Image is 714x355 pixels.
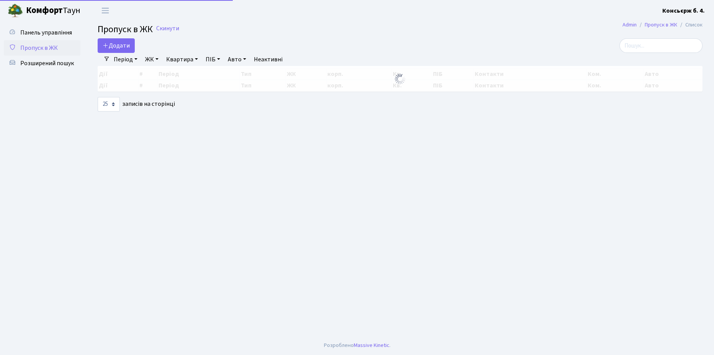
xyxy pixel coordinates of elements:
select: записів на сторінці [98,97,120,112]
span: Пропуск в ЖК [20,44,58,52]
a: Квартира [163,53,201,66]
a: Пропуск в ЖК [4,40,80,56]
div: Розроблено . [324,341,390,350]
a: Консьєрж б. 4. [662,6,705,15]
span: Розширений пошук [20,59,74,67]
a: Пропуск в ЖК [645,21,677,29]
a: Період [111,53,141,66]
img: logo.png [8,3,23,18]
b: Консьєрж б. 4. [662,7,705,15]
img: Обробка... [394,73,406,85]
input: Пошук... [619,38,703,53]
span: Пропуск в ЖК [98,23,153,36]
a: Скинути [156,25,179,32]
a: Розширений пошук [4,56,80,71]
nav: breadcrumb [611,17,714,33]
a: Додати [98,38,135,53]
span: Додати [103,41,130,50]
button: Переключити навігацію [96,4,115,17]
a: Неактивні [251,53,286,66]
span: Таун [26,4,80,17]
a: Авто [225,53,249,66]
li: Список [677,21,703,29]
a: ЖК [142,53,162,66]
b: Комфорт [26,4,63,16]
span: Панель управління [20,28,72,37]
label: записів на сторінці [98,97,175,112]
a: Admin [623,21,637,29]
a: Massive Kinetic [354,341,389,349]
a: ПІБ [203,53,223,66]
a: Панель управління [4,25,80,40]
